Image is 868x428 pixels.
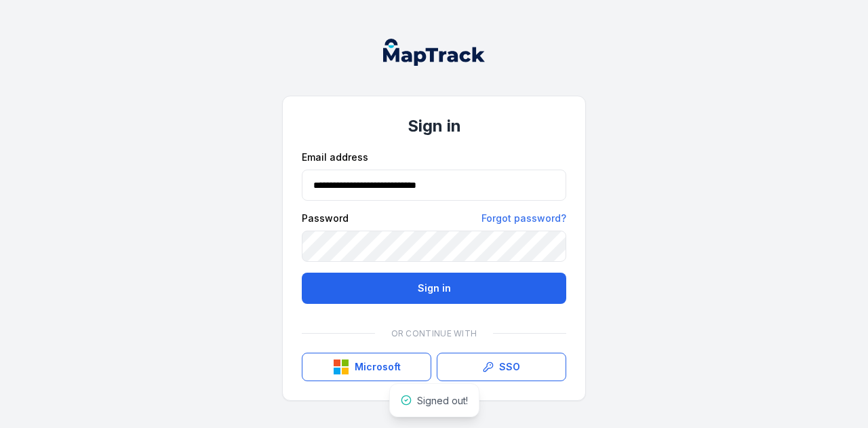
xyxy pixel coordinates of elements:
[302,212,349,225] label: Password
[302,151,368,164] label: Email address
[302,115,566,137] h1: Sign in
[302,273,566,304] button: Sign in
[361,39,507,66] nav: Global
[481,212,566,225] a: Forgot password?
[417,395,468,406] span: Signed out!
[302,320,566,347] div: Or continue with
[302,353,431,381] button: Microsoft
[437,353,566,381] a: SSO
